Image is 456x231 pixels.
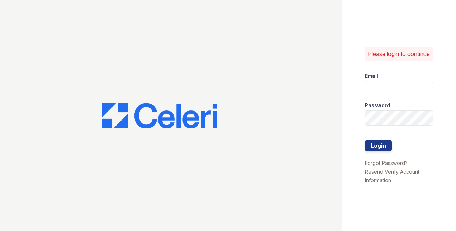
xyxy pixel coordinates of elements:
[102,103,217,128] img: CE_Logo_Blue-a8612792a0a2168367f1c8372b55b34899dd931a85d93a1a3d3e32e68fde9ad4.png
[365,102,390,109] label: Password
[365,72,378,80] label: Email
[365,160,408,166] a: Forgot Password?
[365,169,419,183] a: Resend Verify Account Information
[368,49,430,58] p: Please login to continue
[365,140,392,151] button: Login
